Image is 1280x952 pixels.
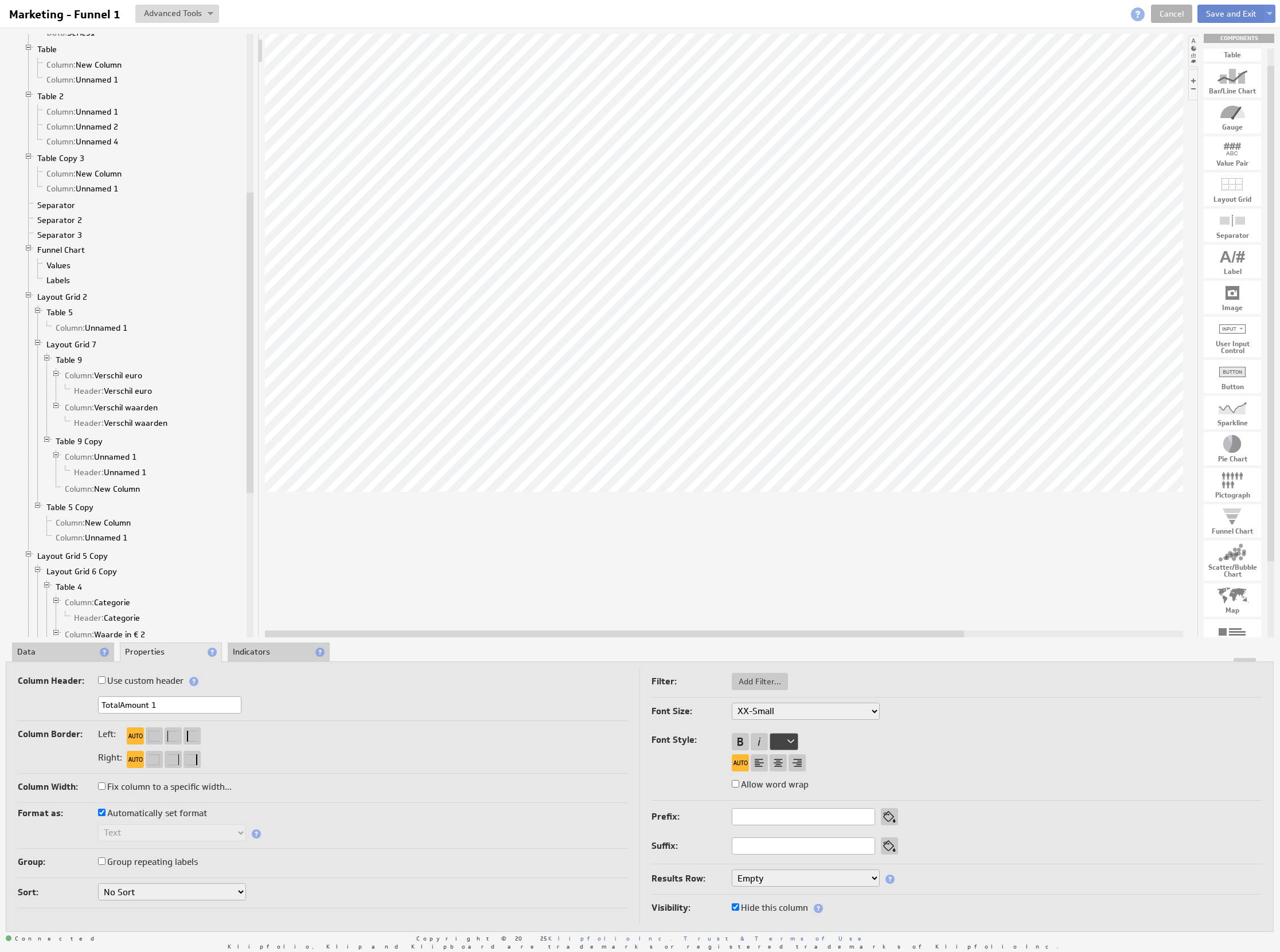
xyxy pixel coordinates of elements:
[42,74,123,85] a: Column: Unnamed 1
[33,244,89,256] a: Funnel Chart
[65,597,94,608] span: Column:
[74,467,104,477] span: Header:
[98,857,106,865] input: Group repeating labels
[1204,564,1261,578] div: Scatter/Bubble Chart
[46,60,76,70] span: Column:
[1188,69,1197,100] li: Hide or show the component controls palette
[1204,528,1261,535] div: Funnel Chart
[18,854,98,870] label: Group:
[18,805,98,821] label: Format as:
[1204,304,1261,311] div: Image
[1204,160,1261,167] div: Value Pair
[228,642,330,662] li: Indicators
[98,779,232,795] label: Fix column to a specific width...
[1204,88,1261,95] div: Bar/Line Chart
[732,780,739,788] input: Allow word wrap
[46,122,76,132] span: Column:
[33,550,112,562] a: Layout Grid 5 Copy
[74,386,104,396] span: Header:
[42,183,123,194] a: Column: Unnamed 1
[732,777,809,793] label: Allow word wrap
[74,613,104,623] span: Header:
[1188,36,1198,67] li: Hide or show the component palette
[1151,5,1192,23] a: Cancel
[52,322,132,334] a: Column: Unnamed 1
[1204,268,1261,275] div: Label
[46,136,76,147] span: Column:
[42,136,123,147] a: Column: Unnamed 4
[732,903,739,911] input: Hide this column
[732,900,808,916] label: Hide this column
[70,467,151,478] a: <span parentIsAction='true' class='quiet'>Header:</span>&nbsp;Unnamed&nbsp;1
[1204,383,1261,390] div: Button
[1204,52,1261,58] div: Table
[42,307,77,318] a: Table 5
[56,323,85,333] span: Column:
[61,483,145,495] a: Column: New Column
[98,805,207,821] label: Automatically set format
[70,612,145,624] a: <span parentIsAction='true' class='quiet'>Header:</span>&nbsp;Categorie
[42,168,126,179] a: Column: New Column
[1204,607,1261,614] div: Map
[61,370,147,381] a: Column: Verschil euro
[98,809,106,816] input: Automatically set format
[1204,124,1261,131] div: Gauge
[56,518,85,528] span: Column:
[42,275,75,286] a: Labels
[56,532,85,543] span: Column:
[42,260,75,271] a: Values
[1204,456,1261,463] div: Pie Chart
[98,673,184,689] label: Use custom header
[98,730,121,738] label: Left:
[1267,12,1273,17] img: button-savedrop.png
[1204,196,1261,203] div: Layout Grid
[651,871,732,887] label: Results Row:
[52,436,107,447] a: Table 9 Copy
[18,673,98,689] label: Column Header:
[651,732,732,748] label: Font Style:
[33,91,68,102] a: Table 2
[52,517,135,528] a: Column: New Column
[684,934,869,942] a: Trust & Terms of Use
[651,809,732,825] label: Prefix:
[228,943,1059,949] span: Klipfolio, Klip and Klipboard are trademarks or registered trademarks of Klipfolio Inc.
[46,183,76,194] span: Column:
[98,854,198,870] label: Group repeating labels
[42,106,123,117] a: Column: Unnamed 1
[65,629,94,640] span: Column:
[18,884,98,900] label: Sort:
[12,642,114,662] li: Data
[732,676,788,687] span: Add Filter...
[732,673,788,690] button: Add Filter...
[1197,5,1265,23] button: Save and Exit
[98,782,106,790] input: Fix column to a specific width...
[33,291,92,303] a: Layout Grid 2
[6,935,101,942] span: Connected: ID: dpnc-21 Online: true
[42,339,101,350] a: Layout Grid 7
[18,779,98,795] label: Column Width:
[5,5,128,24] input: Marketing - Funnel 1
[61,597,135,608] a: Column: Categorie
[65,370,94,381] span: Column:
[61,451,141,463] a: Column: Unnamed 1
[18,726,98,742] label: Column Border:
[548,934,672,942] a: Klipfolio Inc.
[1204,232,1261,239] div: Separator
[70,385,157,397] a: <span parentIsAction='true' class='quiet'>Header:</span>&nbsp;Verschil&nbsp;euro
[46,169,76,179] span: Column:
[33,152,89,164] a: Table Copy 3
[120,642,222,662] li: Properties
[52,532,132,543] a: Column: Unnamed 1
[1204,34,1274,43] div: Drag & drop components onto the workspace
[33,199,80,211] a: Separator
[61,402,162,413] a: Column: Verschil waarden
[651,673,732,689] label: Filter:
[52,581,87,593] a: Table 4
[42,59,126,70] a: Column: New Column
[61,629,150,640] a: Column: Waarde in € 2
[33,214,87,226] a: Separator 2
[651,900,732,916] label: Visibility:
[33,229,87,241] a: Separator 3
[208,12,213,17] img: button-savedrop.png
[65,452,94,462] span: Column:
